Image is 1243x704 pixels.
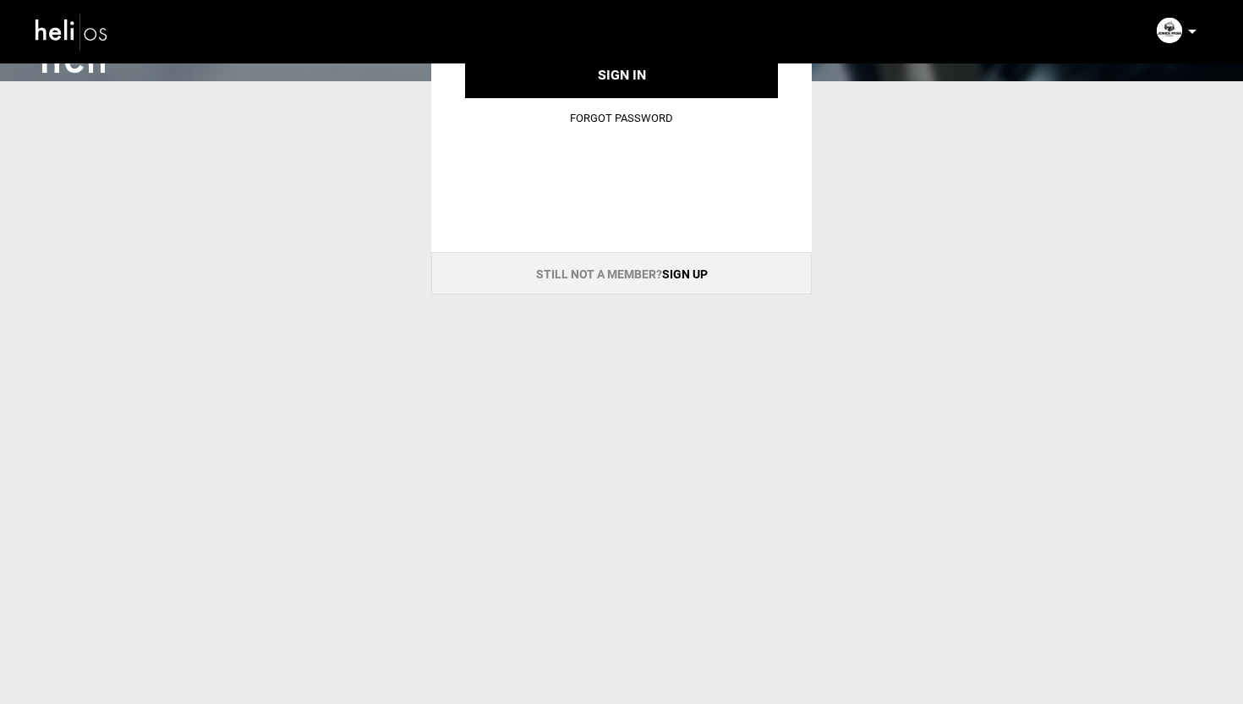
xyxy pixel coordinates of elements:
img: 0f80bbfaad78f7ff96916ddbf38e542e.png [1157,18,1182,43]
a: Sign up [662,267,708,281]
div: Still not a member? [431,252,812,294]
img: heli-logo [34,9,110,54]
button: Sign in [465,53,778,98]
a: Forgot Password [570,112,673,124]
